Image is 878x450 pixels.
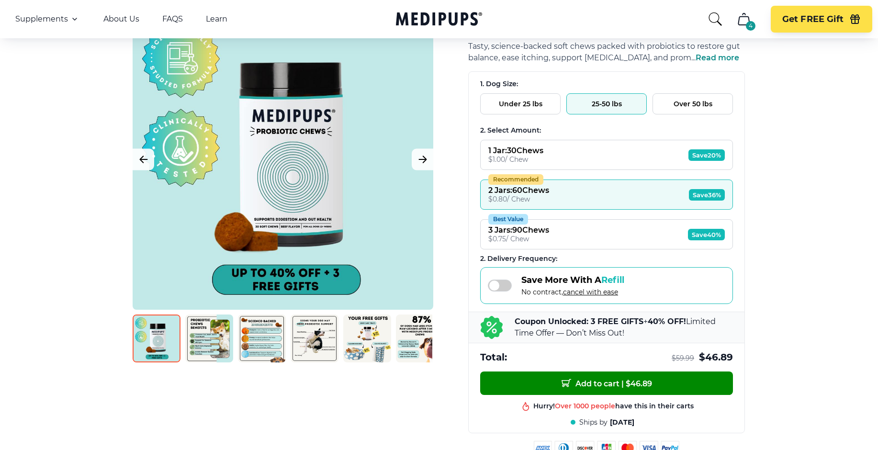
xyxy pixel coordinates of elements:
span: Add to cart | $ 46.89 [562,378,652,388]
p: + Limited Time Offer — Don’t Miss Out! [515,316,733,339]
div: 2 Jars : 60 Chews [488,186,549,195]
div: 3 Jars : 90 Chews [488,225,549,235]
button: Next Image [412,148,433,170]
button: Under 25 lbs [480,93,561,114]
span: Save 36% [689,189,725,201]
div: 1 Jar : 30 Chews [488,146,543,155]
b: Coupon Unlocked: 3 FREE GIFTS [515,317,643,326]
div: Hurry! have this in their carts [533,402,694,411]
span: Supplements [15,14,68,24]
img: Probiotic Dog Chews | Natural Dog Supplements [133,315,180,362]
button: Get FREE Gift [771,6,872,33]
div: Recommended [488,174,543,185]
b: 40% OFF! [648,317,686,326]
a: Medipups [396,10,482,30]
span: No contract, [521,288,624,296]
button: Best Value3 Jars:90Chews$0.75/ ChewSave40% [480,219,733,249]
div: $ 0.80 / Chew [488,195,549,203]
img: Probiotic Dog Chews | Natural Dog Supplements [343,315,391,362]
span: balance, ease itching, support [MEDICAL_DATA], and prom [468,53,691,62]
button: Previous Image [133,148,154,170]
div: Best Value [488,214,528,225]
span: Ships by [579,418,608,427]
span: cancel with ease [563,288,618,296]
span: ... [691,53,739,62]
img: Probiotic Dog Chews | Natural Dog Supplements [291,315,338,362]
span: Save 20% [688,149,725,161]
span: Over 1000 people [555,402,615,410]
button: Over 50 lbs [653,93,733,114]
span: Save More With A [521,275,624,285]
img: Probiotic Dog Chews | Natural Dog Supplements [396,315,444,362]
button: Add to cart | $46.89 [480,371,733,395]
span: Get FREE Gift [782,14,844,25]
span: $ 46.89 [699,351,733,364]
span: Total: [480,351,507,364]
span: [DATE] [610,418,634,427]
a: About Us [103,14,139,24]
span: Refill [601,275,624,285]
div: 4 [746,21,755,31]
div: 1. Dog Size: [480,79,733,89]
a: FAQS [162,14,183,24]
img: Probiotic Dog Chews | Natural Dog Supplements [238,315,286,362]
a: Learn [206,14,227,24]
span: $ 59.99 [672,354,694,363]
div: 2. Select Amount: [480,126,733,135]
button: search [708,11,723,27]
span: Save 40% [688,229,725,240]
button: 25-50 lbs [566,93,647,114]
button: cart [732,8,755,31]
span: Read more [696,53,739,62]
button: Recommended2 Jars:60Chews$0.80/ ChewSave36% [480,180,733,210]
span: 2 . Delivery Frequency: [480,254,557,263]
button: Supplements [15,13,80,25]
span: Tasty, science-backed soft chews packed with probiotics to restore gut [468,42,740,51]
div: $ 0.75 / Chew [488,235,549,243]
div: $ 1.00 / Chew [488,155,543,164]
button: 1 Jar:30Chews$1.00/ ChewSave20% [480,140,733,170]
img: Probiotic Dog Chews | Natural Dog Supplements [185,315,233,362]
